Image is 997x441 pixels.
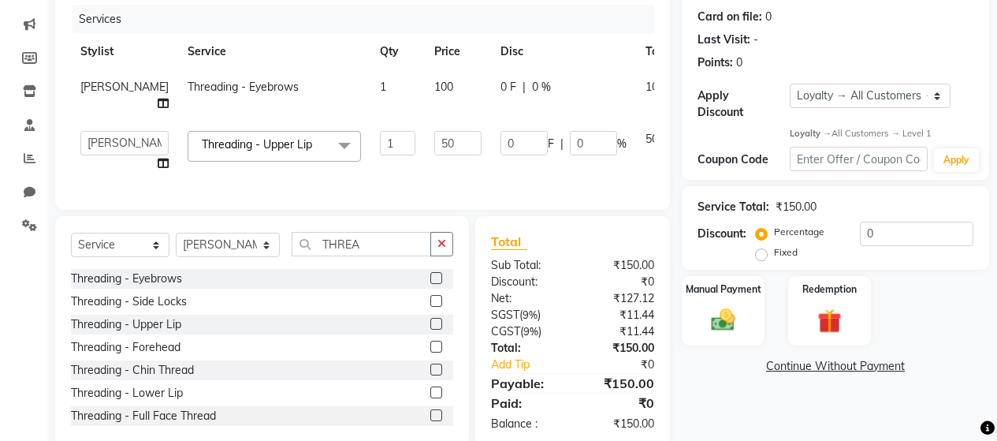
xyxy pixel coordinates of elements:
label: Manual Payment [686,282,761,297]
div: Sub Total: [479,257,573,274]
div: Threading - Forehead [71,339,180,356]
div: Threading - Chin Thread [71,362,194,379]
span: 0 % [532,79,551,95]
div: ₹0 [588,357,666,373]
span: 100 [434,80,453,94]
a: x [312,137,319,151]
span: 50 [645,132,658,146]
label: Redemption [802,282,857,297]
div: Apply Discount [698,88,790,121]
div: 0 [765,9,772,25]
span: 100 [645,80,664,94]
span: SGST [491,308,519,322]
div: ₹0 [572,274,666,290]
div: Coupon Code [698,151,790,168]
a: Continue Without Payment [685,358,986,375]
div: Payable: [479,374,573,393]
div: ( ) [479,323,573,340]
div: Discount: [479,274,573,290]
button: Apply [934,148,979,172]
th: Stylist [71,34,178,69]
div: Paid: [479,394,573,413]
div: ₹150.00 [572,374,666,393]
div: ₹11.44 [572,307,666,323]
th: Service [178,34,370,69]
span: 0 F [500,79,516,95]
div: Threading - Eyebrows [71,271,182,287]
th: Disc [491,34,636,69]
span: | [560,136,564,152]
th: Price [425,34,491,69]
div: Discount: [698,226,746,242]
div: Balance : [479,416,573,432]
div: ₹150.00 [572,257,666,274]
div: Last Visit: [698,32,750,48]
input: Search or Scan [292,232,431,256]
th: Qty [370,34,425,69]
div: - [753,32,758,48]
div: ₹11.44 [572,323,666,340]
span: Threading - Upper Lip [202,137,312,151]
div: Total: [479,340,573,357]
a: Add Tip [479,357,588,373]
div: 0 [736,54,742,71]
div: Threading - Upper Lip [71,316,181,333]
span: 9% [523,325,538,338]
div: Points: [698,54,733,71]
div: Service Total: [698,199,769,215]
span: % [617,136,627,152]
span: 1 [380,80,386,94]
div: Card on file: [698,9,762,25]
input: Enter Offer / Coupon Code [790,147,928,171]
span: 9% [523,308,538,321]
span: | [523,79,526,95]
span: Threading - Eyebrows [188,80,299,94]
div: Threading - Full Face Thread [71,408,216,424]
div: ₹150.00 [572,416,666,432]
img: _cash.svg [704,306,742,334]
div: Services [73,5,666,34]
span: F [548,136,554,152]
div: Threading - Side Locks [71,293,187,310]
th: Total [636,34,682,69]
div: ( ) [479,307,573,323]
span: Total [491,234,527,250]
img: _gift.svg [810,306,849,335]
div: ₹150.00 [572,340,666,357]
div: ₹127.12 [572,290,666,307]
div: ₹150.00 [776,199,817,215]
label: Fixed [774,245,798,260]
div: Net: [479,290,573,307]
div: ₹0 [572,394,666,413]
span: [PERSON_NAME] [80,80,169,94]
div: Threading - Lower Lip [71,385,183,402]
strong: Loyalty → [790,128,831,139]
span: CGST [491,324,520,338]
label: Percentage [774,225,824,239]
div: All Customers → Level 1 [790,127,973,140]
